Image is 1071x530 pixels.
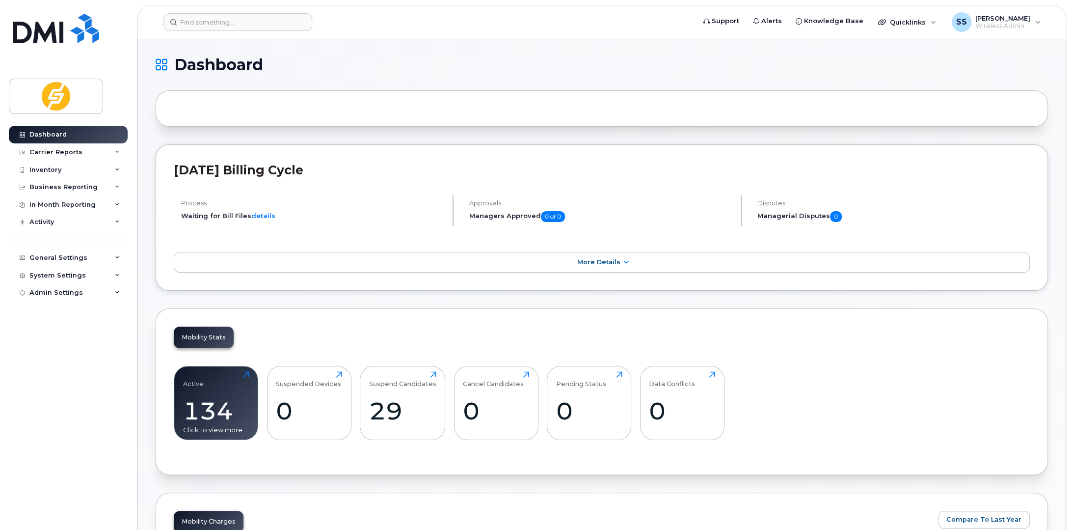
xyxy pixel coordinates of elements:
[174,57,263,72] span: Dashboard
[938,511,1030,529] button: Compare To Last Year
[649,396,715,425] div: 0
[556,396,622,425] div: 0
[369,371,436,434] a: Suspend Candidates29
[469,199,732,207] h4: Approvals
[276,371,341,388] div: Suspended Devices
[183,371,204,388] div: Active
[463,371,524,388] div: Cancel Candidates
[183,371,249,434] a: Active134Click to view more
[276,371,342,434] a: Suspended Devices0
[556,371,622,434] a: Pending Status0
[183,396,249,425] div: 134
[181,211,444,221] li: Waiting for Bill Files
[577,258,620,266] span: More Details
[183,425,249,435] div: Click to view more
[469,211,732,222] h5: Managers Approved
[541,211,565,222] span: 0 of 0
[369,371,436,388] div: Suspend Candidates
[251,212,275,220] a: details
[757,199,1030,207] h4: Disputes
[830,211,842,222] span: 0
[369,396,436,425] div: 29
[946,515,1021,524] span: Compare To Last Year
[463,396,529,425] div: 0
[463,371,529,434] a: Cancel Candidates0
[181,199,444,207] h4: Process
[174,163,1030,177] h2: [DATE] Billing Cycle
[649,371,695,388] div: Data Conflicts
[649,371,715,434] a: Data Conflicts0
[556,371,606,388] div: Pending Status
[757,211,1030,222] h5: Managerial Disputes
[276,396,342,425] div: 0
